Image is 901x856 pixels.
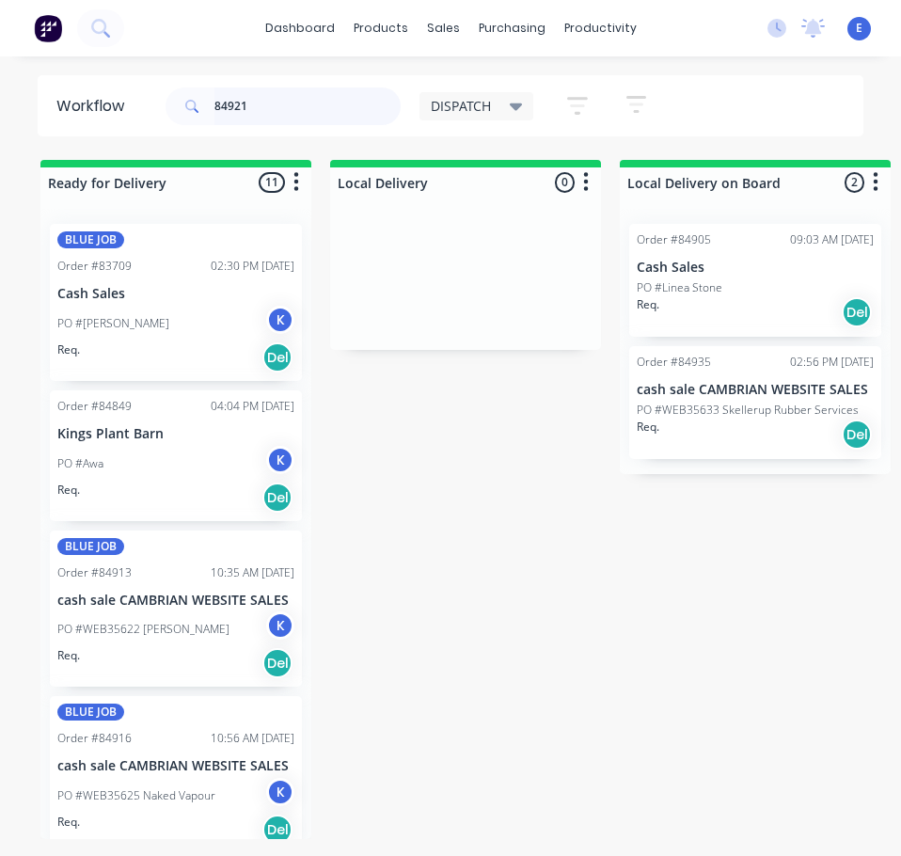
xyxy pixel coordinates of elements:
[50,390,302,521] div: Order #8484904:04 PM [DATE]Kings Plant BarnPO #AwaKReq.Del
[262,648,292,678] div: Del
[57,398,132,415] div: Order #84849
[211,398,294,415] div: 04:04 PM [DATE]
[211,730,294,747] div: 10:56 AM [DATE]
[266,306,294,334] div: K
[34,14,62,42] img: Factory
[555,14,646,42] div: productivity
[57,315,169,332] p: PO #[PERSON_NAME]
[842,420,872,450] div: Del
[856,20,862,37] span: E
[431,96,491,116] span: DISPATCH
[266,611,294,640] div: K
[256,14,344,42] a: dashboard
[637,296,659,313] p: Req.
[57,538,124,555] div: BLUE JOB
[266,446,294,474] div: K
[57,647,80,664] p: Req.
[637,402,859,419] p: PO #WEB35633 Skellerup Rubber Services
[629,224,881,337] div: Order #8490509:03 AM [DATE]Cash SalesPO #Linea StoneReq.Del
[790,231,874,248] div: 09:03 AM [DATE]
[57,814,80,831] p: Req.
[262,815,292,845] div: Del
[50,696,302,853] div: BLUE JOBOrder #8491610:56 AM [DATE]cash sale CAMBRIAN WEBSITE SALESPO #WEB35625 Naked VapourKReq.Del
[637,260,874,276] p: Cash Sales
[266,778,294,806] div: K
[57,341,80,358] p: Req.
[57,758,294,774] p: cash sale CAMBRIAN WEBSITE SALES
[56,95,134,118] div: Workflow
[57,426,294,442] p: Kings Plant Barn
[637,279,722,296] p: PO #Linea Stone
[57,593,294,609] p: cash sale CAMBRIAN WEBSITE SALES
[418,14,469,42] div: sales
[262,483,292,513] div: Del
[57,564,132,581] div: Order #84913
[637,419,659,436] p: Req.
[50,224,302,381] div: BLUE JOBOrder #8370902:30 PM [DATE]Cash SalesPO #[PERSON_NAME]KReq.Del
[637,354,711,371] div: Order #84935
[262,342,292,373] div: Del
[790,354,874,371] div: 02:56 PM [DATE]
[57,621,229,638] p: PO #WEB35622 [PERSON_NAME]
[57,231,124,248] div: BLUE JOB
[637,231,711,248] div: Order #84905
[637,382,874,398] p: cash sale CAMBRIAN WEBSITE SALES
[50,531,302,688] div: BLUE JOBOrder #8491310:35 AM [DATE]cash sale CAMBRIAN WEBSITE SALESPO #WEB35622 [PERSON_NAME]KReq...
[57,455,103,472] p: PO #Awa
[344,14,418,42] div: products
[57,258,132,275] div: Order #83709
[57,482,80,499] p: Req.
[629,346,881,459] div: Order #8493502:56 PM [DATE]cash sale CAMBRIAN WEBSITE SALESPO #WEB35633 Skellerup Rubber Services...
[469,14,555,42] div: purchasing
[211,564,294,581] div: 10:35 AM [DATE]
[842,297,872,327] div: Del
[57,704,124,721] div: BLUE JOB
[57,787,215,804] p: PO #WEB35625 Naked Vapour
[57,286,294,302] p: Cash Sales
[57,730,132,747] div: Order #84916
[214,87,401,125] input: Search for orders...
[211,258,294,275] div: 02:30 PM [DATE]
